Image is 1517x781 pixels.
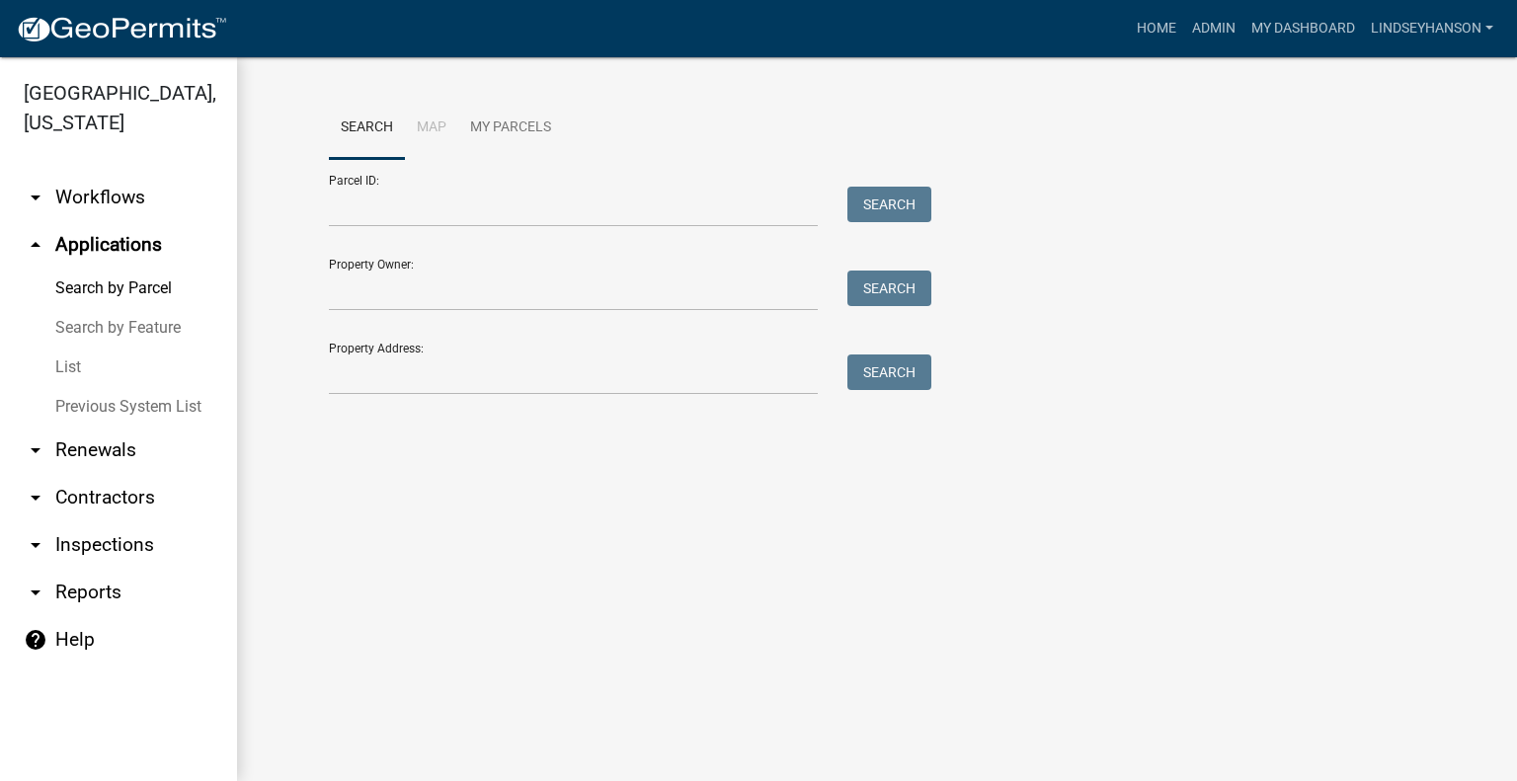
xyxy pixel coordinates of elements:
i: arrow_drop_up [24,233,47,257]
i: arrow_drop_down [24,533,47,557]
a: My Parcels [458,97,563,160]
i: help [24,628,47,652]
button: Search [847,354,931,390]
i: arrow_drop_down [24,486,47,509]
a: Home [1129,10,1184,47]
button: Search [847,187,931,222]
i: arrow_drop_down [24,186,47,209]
button: Search [847,271,931,306]
a: Admin [1184,10,1243,47]
i: arrow_drop_down [24,581,47,604]
a: My Dashboard [1243,10,1363,47]
i: arrow_drop_down [24,438,47,462]
a: Search [329,97,405,160]
a: Lindseyhanson [1363,10,1501,47]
